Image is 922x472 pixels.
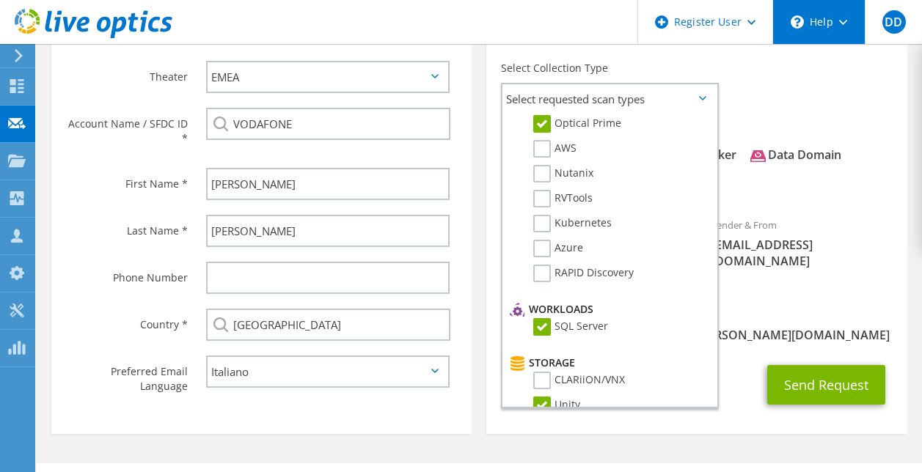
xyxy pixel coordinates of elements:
label: Unity [533,397,580,414]
div: CC & Reply To [486,300,907,350]
div: Requested Collections [486,119,907,202]
label: Optical Prime [533,115,621,133]
label: RAPID Discovery [533,265,634,282]
label: RVTools [533,190,593,207]
label: Account Name / SFDC ID * [66,108,188,146]
label: Kubernetes [533,215,612,232]
label: Country * [66,309,188,332]
div: Sender & From [697,210,907,276]
label: Select Collection Type [501,61,608,75]
label: Theater [66,61,188,84]
label: Last Name * [66,215,188,238]
div: To [486,210,697,292]
label: CLARiiON/VNX [533,372,625,389]
div: Data Domain [750,147,841,163]
span: Select requested scan types [502,84,717,114]
button: Send Request [767,365,885,405]
label: Phone Number [66,262,188,285]
label: Nutanix [533,165,593,182]
label: Azure [533,240,583,257]
label: Preferred Email Language [66,355,188,394]
li: Workloads [506,300,709,318]
span: DD [882,10,906,34]
label: AWS [533,140,577,158]
span: [EMAIL_ADDRESS][DOMAIN_NAME] [711,237,893,269]
svg: \n [791,15,804,29]
li: Storage [506,354,709,372]
label: First Name * [66,168,188,191]
label: SQL Server [533,318,608,336]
